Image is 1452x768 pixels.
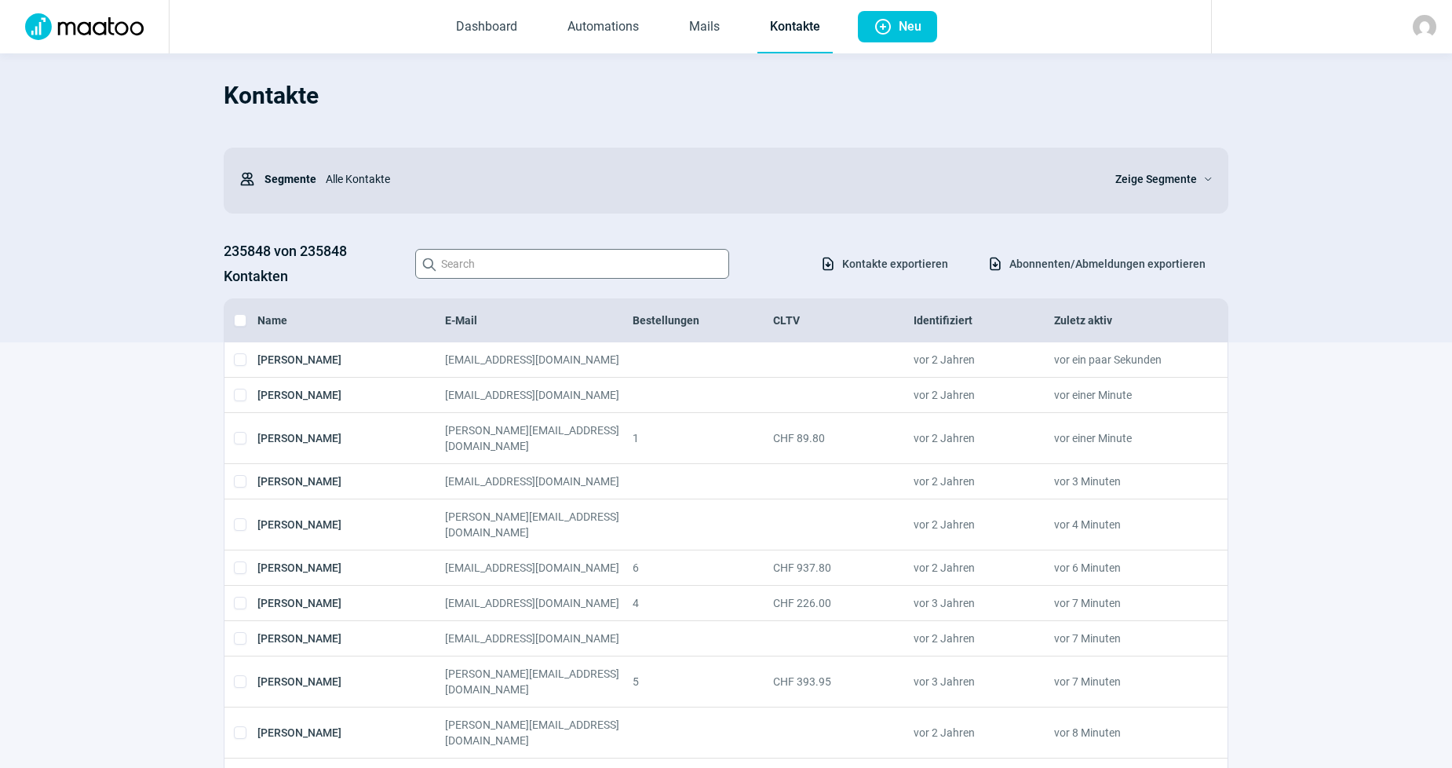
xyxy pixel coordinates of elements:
[1054,474,1195,489] div: vor 3 Minuten
[257,717,445,748] div: [PERSON_NAME]
[445,387,633,403] div: [EMAIL_ADDRESS][DOMAIN_NAME]
[773,595,914,611] div: CHF 226.00
[914,666,1054,697] div: vor 3 Jahren
[914,631,1054,646] div: vor 2 Jahren
[1054,509,1195,540] div: vor 4 Minuten
[633,666,773,697] div: 5
[224,69,1228,123] h1: Kontakte
[445,422,633,454] div: [PERSON_NAME][EMAIL_ADDRESS][DOMAIN_NAME]
[445,560,633,576] div: [EMAIL_ADDRESS][DOMAIN_NAME]
[257,422,445,454] div: [PERSON_NAME]
[445,509,633,540] div: [PERSON_NAME][EMAIL_ADDRESS][DOMAIN_NAME]
[914,595,1054,611] div: vor 3 Jahren
[445,666,633,697] div: [PERSON_NAME][EMAIL_ADDRESS][DOMAIN_NAME]
[677,2,732,53] a: Mails
[633,313,773,328] div: Bestellungen
[633,422,773,454] div: 1
[1054,313,1195,328] div: Zuletz aktiv
[633,560,773,576] div: 6
[445,631,633,646] div: [EMAIL_ADDRESS][DOMAIN_NAME]
[1054,352,1195,368] div: vor ein paar Sekunden
[1054,422,1195,454] div: vor einer Minute
[224,239,399,289] h3: 235848 von 235848 Kontakten
[914,717,1054,748] div: vor 2 Jahren
[445,313,633,328] div: E-Mail
[415,249,729,279] input: Search
[445,474,633,489] div: [EMAIL_ADDRESS][DOMAIN_NAME]
[914,474,1054,489] div: vor 2 Jahren
[914,422,1054,454] div: vor 2 Jahren
[257,509,445,540] div: [PERSON_NAME]
[858,11,937,42] button: Neu
[257,631,445,646] div: [PERSON_NAME]
[914,313,1054,328] div: Identifiziert
[239,163,316,195] div: Segmente
[257,666,445,697] div: [PERSON_NAME]
[316,163,1096,195] div: Alle Kontakte
[555,2,651,53] a: Automations
[773,560,914,576] div: CHF 937.80
[804,251,965,277] button: Kontakte exportieren
[971,251,1222,277] button: Abonnenten/Abmeldungen exportieren
[1009,251,1206,276] span: Abonnenten/Abmeldungen exportieren
[257,474,445,489] div: [PERSON_NAME]
[1054,560,1195,576] div: vor 6 Minuten
[445,352,633,368] div: [EMAIL_ADDRESS][DOMAIN_NAME]
[1054,717,1195,748] div: vor 8 Minuten
[257,313,445,328] div: Name
[914,560,1054,576] div: vor 2 Jahren
[1054,595,1195,611] div: vor 7 Minuten
[899,11,921,42] span: Neu
[445,595,633,611] div: [EMAIL_ADDRESS][DOMAIN_NAME]
[257,352,445,368] div: [PERSON_NAME]
[1054,666,1195,697] div: vor 7 Minuten
[914,352,1054,368] div: vor 2 Jahren
[257,387,445,403] div: [PERSON_NAME]
[773,422,914,454] div: CHF 89.80
[914,509,1054,540] div: vor 2 Jahren
[773,666,914,697] div: CHF 393.95
[1413,15,1436,38] img: avatar
[773,313,914,328] div: CLTV
[1054,631,1195,646] div: vor 7 Minuten
[1115,170,1197,188] span: Zeige Segmente
[445,717,633,748] div: [PERSON_NAME][EMAIL_ADDRESS][DOMAIN_NAME]
[257,560,445,576] div: [PERSON_NAME]
[633,595,773,611] div: 4
[842,251,948,276] span: Kontakte exportieren
[1054,387,1195,403] div: vor einer Minute
[914,387,1054,403] div: vor 2 Jahren
[443,2,530,53] a: Dashboard
[257,595,445,611] div: [PERSON_NAME]
[757,2,833,53] a: Kontakte
[16,13,153,40] img: Logo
